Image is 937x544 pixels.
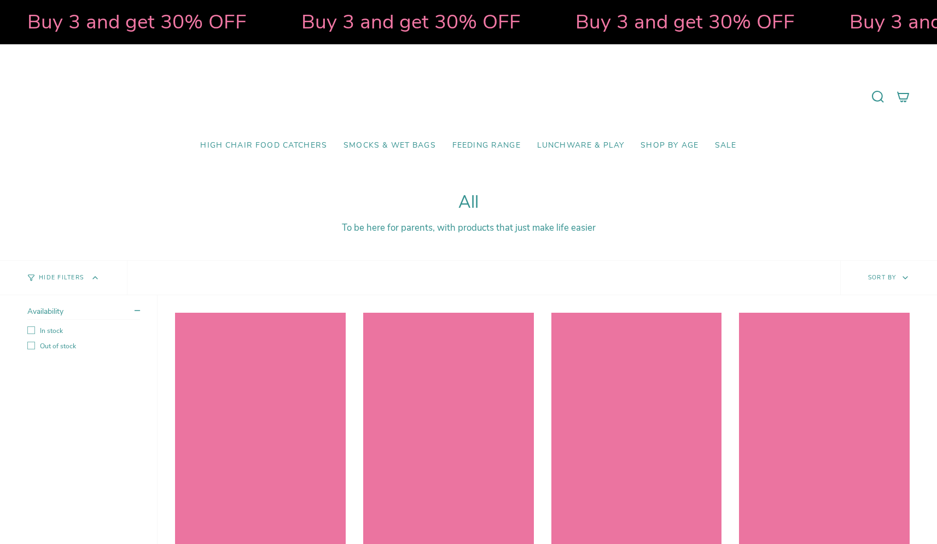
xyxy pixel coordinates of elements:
a: Lunchware & Play [529,133,632,159]
label: In stock [27,326,140,335]
strong: Buy 3 and get 30% OFF [573,8,792,36]
span: Hide Filters [39,275,84,281]
span: High Chair Food Catchers [200,141,327,150]
a: Smocks & Wet Bags [335,133,444,159]
a: SALE [707,133,745,159]
a: Shop by Age [632,133,707,159]
span: Availability [27,306,63,317]
span: Feeding Range [452,141,521,150]
span: Smocks & Wet Bags [344,141,436,150]
a: Feeding Range [444,133,529,159]
a: High Chair Food Catchers [192,133,335,159]
span: Sort by [868,273,897,282]
span: SALE [715,141,737,150]
strong: Buy 3 and get 30% OFF [25,8,244,36]
a: Mumma’s Little Helpers [374,61,563,133]
button: Sort by [840,261,937,295]
strong: Buy 3 and get 30% OFF [299,8,518,36]
h1: All [27,192,910,213]
span: Lunchware & Play [537,141,624,150]
span: Shop by Age [641,141,699,150]
label: Out of stock [27,342,140,350]
span: To be here for parents, with products that just make life easier [342,221,596,234]
summary: Availability [27,306,140,320]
